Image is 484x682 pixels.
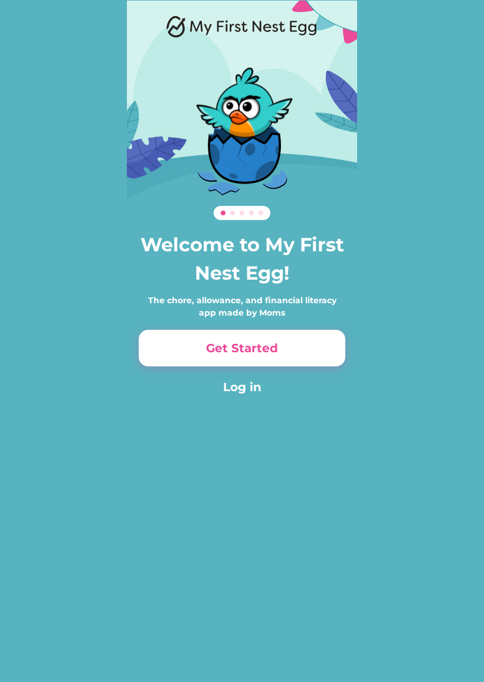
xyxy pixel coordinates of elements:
div: The chore, allowance, and financial literacy app made by Moms [139,294,345,319]
img: Dino.svg [169,49,315,195]
button: Log in [139,378,345,396]
h3: Welcome to My First Nest Egg! [139,231,345,287]
img: Logo.png [166,15,318,38]
button: Get Started [139,330,345,366]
